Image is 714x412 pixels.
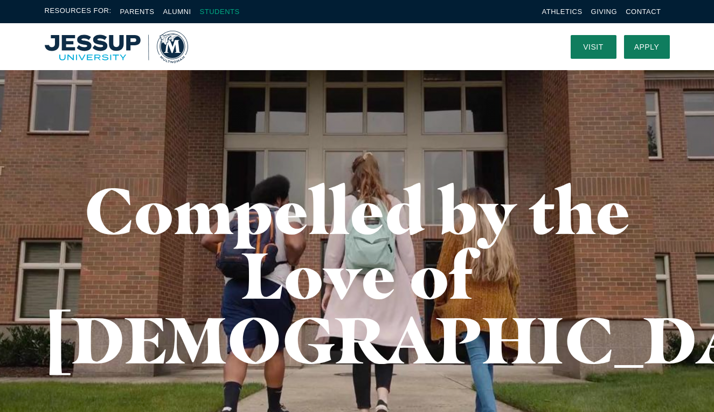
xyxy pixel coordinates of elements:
a: Parents [120,8,155,16]
a: Contact [626,8,661,16]
a: Athletics [542,8,583,16]
img: Multnomah University Logo [45,31,189,63]
a: Apply [624,35,670,59]
a: Students [200,8,240,16]
a: Home [45,31,189,63]
h1: Compelled by the Love of [DEMOGRAPHIC_DATA] [45,178,670,372]
span: Resources For: [45,5,112,18]
a: Alumni [163,8,191,16]
a: Visit [571,35,616,59]
a: Giving [591,8,618,16]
